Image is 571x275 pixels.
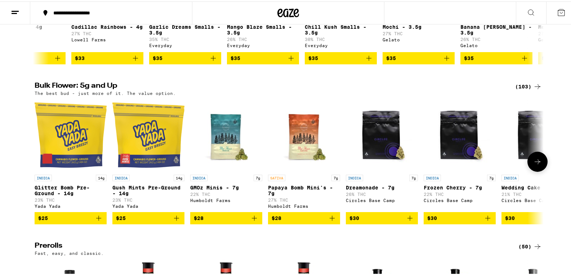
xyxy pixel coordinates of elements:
p: SATIVA [268,173,285,180]
p: Banana [PERSON_NAME] - 3.5g [460,23,532,34]
p: 30% THC [305,36,377,40]
span: $25 [38,214,48,220]
span: $35 [464,54,474,60]
p: 14g [174,173,184,180]
div: Gelato [460,42,532,46]
span: $35 [542,54,552,60]
p: The best bud - just more of it. The value option. [35,90,176,94]
button: Add to bag [71,51,143,63]
div: Yada Yada [112,202,184,207]
span: $33 [75,54,85,60]
p: 14g [96,173,107,180]
span: $30 [349,214,359,220]
button: Add to bag [112,211,184,223]
p: INDICA [346,173,363,180]
button: Add to bag [190,211,262,223]
h2: Bulk Flower: 5g and Up [35,81,507,90]
p: 23% THC [112,196,184,201]
div: Gelato [383,36,455,41]
button: Add to bag [35,211,107,223]
p: 27% THC [383,30,455,35]
button: Add to bag [305,51,377,63]
img: Yada Yada - Gush Mints Pre-Ground - 14g [112,98,184,170]
p: INDICA [424,173,441,180]
span: $35 [308,54,318,60]
p: INDICA [501,173,519,180]
div: Circles Base Camp [424,197,496,201]
img: Humboldt Farms - GMOz Minis - 7g [190,98,262,170]
div: Lowell Farms [71,36,143,41]
p: 26% THC [460,36,532,40]
div: Yada Yada [35,202,107,207]
a: Open page for GMOz Minis - 7g from Humboldt Farms [190,98,262,211]
p: Glitter Bomb Pre-Ground - 14g [35,183,107,195]
span: $35 [153,54,162,60]
p: 23% THC [35,196,107,201]
span: $28 [272,214,281,220]
span: $35 [386,54,396,60]
span: $25 [116,214,126,220]
p: Mochi - 3.5g [383,23,455,28]
p: INDICA [190,173,208,180]
img: Circles Base Camp - Dreamonade - 7g [346,98,418,170]
p: 26% THC [346,191,418,195]
button: Add to bag [268,211,340,223]
a: (50) [518,241,542,249]
button: Add to bag [460,51,532,63]
p: Fast, easy, and classic. [35,249,104,254]
p: 22% THC [424,191,496,195]
p: Mango Blaze Smalls - 3.5g [227,23,299,34]
p: 7g [487,173,496,180]
p: INDICA [35,173,52,180]
button: Add to bag [424,211,496,223]
span: $28 [194,214,204,220]
p: Gush Mints Pre-Ground - 14g [112,183,184,195]
span: Hi. Need any help? [4,5,52,11]
button: Add to bag [383,51,455,63]
div: Humboldt Farms [190,197,262,201]
img: Yada Yada - Glitter Bomb Pre-Ground - 14g [35,98,107,170]
p: Frozen Cherry - 7g [424,183,496,189]
button: Add to bag [149,51,221,63]
a: Open page for Glitter Bomb Pre-Ground - 14g from Yada Yada [35,98,107,211]
div: Circles Base Camp [346,197,418,201]
p: GMOz Minis - 7g [190,183,262,189]
p: 35% THC [149,36,221,40]
a: (103) [515,81,542,90]
p: Dreamonade - 7g [346,183,418,189]
p: 22% THC [190,191,262,195]
div: Everyday [149,42,221,46]
div: Everyday [227,42,299,46]
span: $30 [427,214,437,220]
p: Garlic Dreams Smalls - 3.5g [149,23,221,34]
p: Cadillac Rainbows - 4g [71,23,143,28]
a: Open page for Dreamonade - 7g from Circles Base Camp [346,98,418,211]
span: $30 [505,214,515,220]
a: Open page for Frozen Cherry - 7g from Circles Base Camp [424,98,496,211]
a: Open page for Gush Mints Pre-Ground - 14g from Yada Yada [112,98,184,211]
img: Circles Base Camp - Frozen Cherry - 7g [424,98,496,170]
button: Add to bag [346,211,418,223]
button: Add to bag [227,51,299,63]
p: 26% THC [227,36,299,40]
p: 7g [409,173,418,180]
p: Chill Kush Smalls - 3.5g [305,23,377,34]
p: 7g [331,173,340,180]
img: Humboldt Farms - Papaya Bomb Mini's - 7g [268,98,340,170]
p: 27% THC [71,30,143,35]
p: INDICA [112,173,130,180]
span: $35 [231,54,240,60]
div: Everyday [305,42,377,46]
p: 7g [254,173,262,180]
p: Papaya Bomb Mini's - 7g [268,183,340,195]
a: Open page for Papaya Bomb Mini's - 7g from Humboldt Farms [268,98,340,211]
div: Humboldt Farms [268,202,340,207]
p: 27% THC [268,196,340,201]
h2: Prerolls [35,241,507,249]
